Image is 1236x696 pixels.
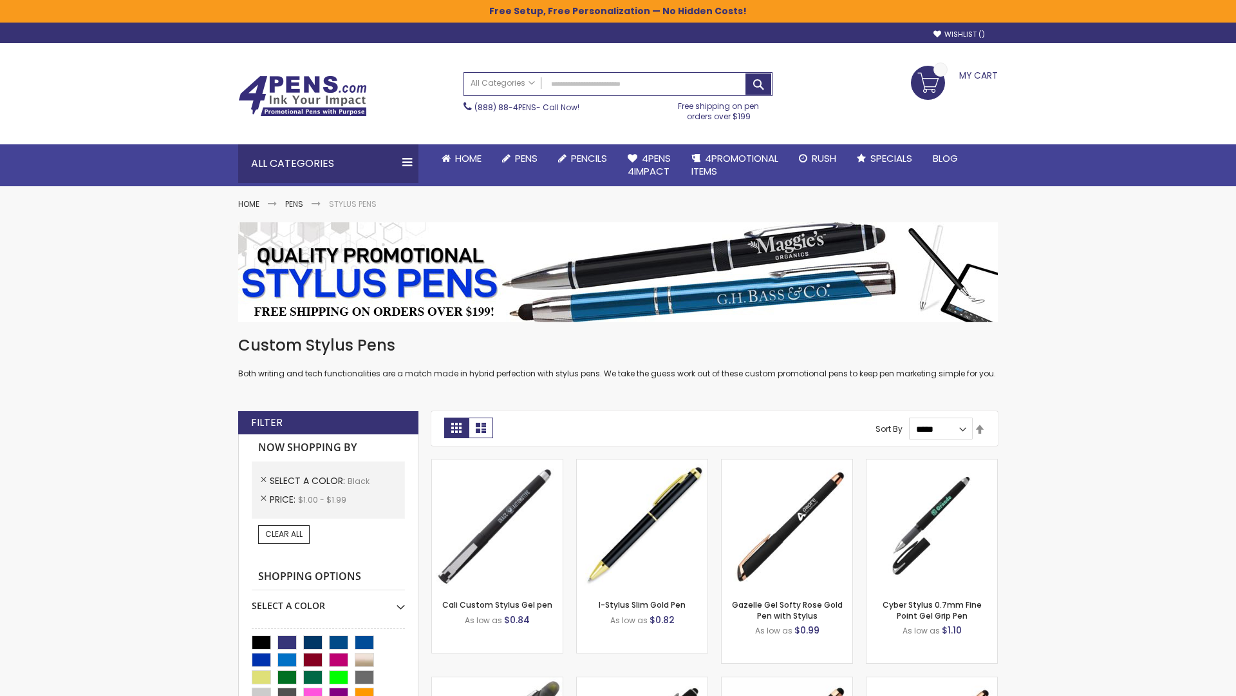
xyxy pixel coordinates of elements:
[251,416,283,430] strong: Filter
[474,102,579,113] span: - Call Now!
[252,434,405,461] strong: Now Shopping by
[238,75,367,117] img: 4Pens Custom Pens and Promotional Products
[474,102,536,113] a: (888) 88-4PENS
[755,625,792,636] span: As low as
[238,335,998,356] h1: Custom Stylus Pens
[650,614,675,626] span: $0.82
[681,144,789,186] a: 4PROMOTIONALITEMS
[432,459,563,590] img: Cali Custom Stylus Gel pen-Black
[258,525,310,543] a: Clear All
[431,144,492,173] a: Home
[722,459,852,590] img: Gazelle Gel Softy Rose Gold Pen with Stylus-Black
[442,599,552,610] a: Cali Custom Stylus Gel pen
[610,615,648,626] span: As low as
[238,144,418,183] div: All Categories
[577,677,707,688] a: Custom Soft Touch® Metal Pens with Stylus-Black
[883,599,982,621] a: Cyber Stylus 0.7mm Fine Point Gel Grip Pen
[628,151,671,178] span: 4Pens 4impact
[665,96,773,122] div: Free shipping on pen orders over $199
[571,151,607,165] span: Pencils
[265,528,303,539] span: Clear All
[492,144,548,173] a: Pens
[866,459,997,590] img: Cyber Stylus 0.7mm Fine Point Gel Grip Pen-Black
[942,624,962,637] span: $1.10
[577,459,707,470] a: I-Stylus Slim Gold-Black
[252,563,405,591] strong: Shopping Options
[298,494,346,505] span: $1.00 - $1.99
[465,615,502,626] span: As low as
[722,459,852,470] a: Gazelle Gel Softy Rose Gold Pen with Stylus-Black
[903,625,940,636] span: As low as
[270,493,298,506] span: Price
[285,198,303,209] a: Pens
[847,144,922,173] a: Specials
[504,614,530,626] span: $0.84
[432,459,563,470] a: Cali Custom Stylus Gel pen-Black
[577,459,707,590] img: I-Stylus Slim Gold-Black
[794,624,819,637] span: $0.99
[329,198,377,209] strong: Stylus Pens
[876,423,903,434] label: Sort By
[238,222,998,322] img: Stylus Pens
[691,151,778,178] span: 4PROMOTIONAL ITEMS
[252,590,405,612] div: Select A Color
[922,144,968,173] a: Blog
[933,151,958,165] span: Blog
[732,599,843,621] a: Gazelle Gel Softy Rose Gold Pen with Stylus
[933,30,985,39] a: Wishlist
[432,677,563,688] a: Souvenir® Jalan Highlighter Stylus Pen Combo-Black
[866,459,997,470] a: Cyber Stylus 0.7mm Fine Point Gel Grip Pen-Black
[238,335,998,380] div: Both writing and tech functionalities are a match made in hybrid perfection with stylus pens. We ...
[870,151,912,165] span: Specials
[515,151,538,165] span: Pens
[464,73,541,94] a: All Categories
[444,418,469,438] strong: Grid
[599,599,686,610] a: I-Stylus Slim Gold Pen
[789,144,847,173] a: Rush
[722,677,852,688] a: Islander Softy Rose Gold Gel Pen with Stylus-Black
[548,144,617,173] a: Pencils
[348,476,370,487] span: Black
[455,151,482,165] span: Home
[238,198,259,209] a: Home
[270,474,348,487] span: Select A Color
[812,151,836,165] span: Rush
[617,144,681,186] a: 4Pens4impact
[866,677,997,688] a: Gazelle Gel Softy Rose Gold Pen with Stylus - ColorJet-Black
[471,78,535,88] span: All Categories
